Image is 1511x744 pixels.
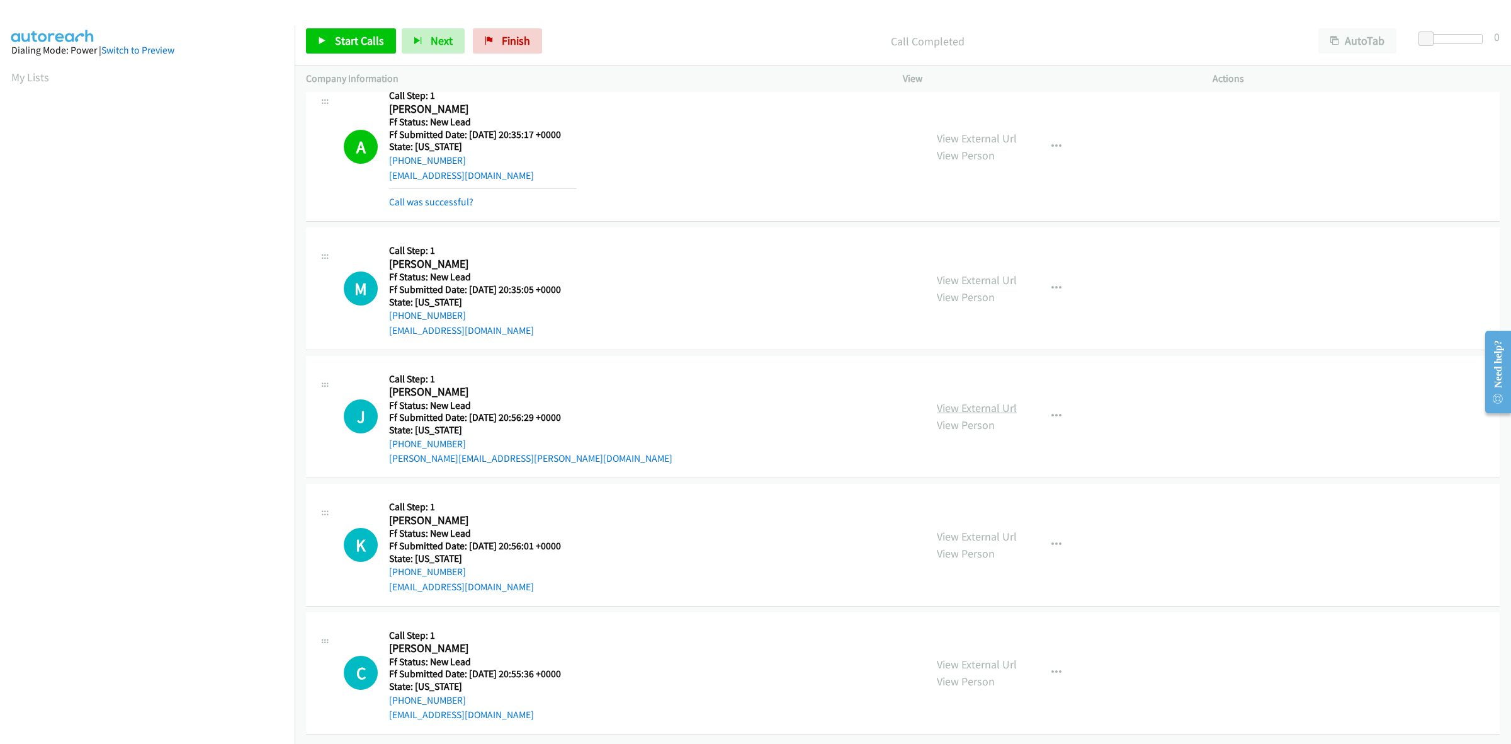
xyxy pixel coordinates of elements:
[473,28,542,54] a: Finish
[389,309,466,321] a: [PHONE_NUMBER]
[389,411,672,424] h5: Ff Submitted Date: [DATE] 20:56:29 +0000
[389,89,577,102] h5: Call Step: 1
[389,581,534,593] a: [EMAIL_ADDRESS][DOMAIN_NAME]
[389,680,561,693] h5: State: [US_STATE]
[389,540,561,552] h5: Ff Submitted Date: [DATE] 20:56:01 +0000
[431,33,453,48] span: Next
[389,102,577,117] h2: [PERSON_NAME]
[11,97,295,695] iframe: Dialpad
[389,399,672,412] h5: Ff Status: New Lead
[11,43,283,58] div: Dialing Mode: Power |
[344,656,378,690] h1: C
[903,71,1190,86] p: View
[937,401,1017,415] a: View External Url
[389,116,577,129] h5: Ff Status: New Lead
[559,33,1296,50] p: Call Completed
[389,566,466,578] a: [PHONE_NUMBER]
[344,130,378,164] h1: A
[101,44,174,56] a: Switch to Preview
[344,399,378,433] h1: J
[402,28,465,54] button: Next
[344,399,378,433] div: The call is yet to be attempted
[937,131,1017,146] a: View External Url
[389,196,473,208] a: Call was successful?
[344,528,378,562] div: The call is yet to be attempted
[1213,71,1500,86] p: Actions
[344,656,378,690] div: The call is yet to be attempted
[344,272,378,306] div: The call is yet to be attempted
[1474,322,1511,422] iframe: Resource Center
[389,668,561,680] h5: Ff Submitted Date: [DATE] 20:55:36 +0000
[389,527,561,540] h5: Ff Status: New Lead
[937,674,995,689] a: View Person
[937,418,995,432] a: View Person
[1494,28,1500,45] div: 0
[389,169,534,181] a: [EMAIL_ADDRESS][DOMAIN_NAME]
[389,324,534,336] a: [EMAIL_ADDRESS][DOMAIN_NAME]
[937,273,1017,287] a: View External Url
[937,148,995,163] a: View Person
[937,290,995,304] a: View Person
[389,129,577,141] h5: Ff Submitted Date: [DATE] 20:35:17 +0000
[389,140,577,153] h5: State: [US_STATE]
[937,657,1017,672] a: View External Url
[389,656,561,668] h5: Ff Status: New Lead
[335,33,384,48] span: Start Calls
[937,529,1017,544] a: View External Url
[389,629,561,642] h5: Call Step: 1
[389,694,466,706] a: [PHONE_NUMBER]
[306,28,396,54] a: Start Calls
[389,513,561,528] h2: [PERSON_NAME]
[389,296,577,309] h5: State: [US_STATE]
[11,70,49,84] a: My Lists
[389,438,466,450] a: [PHONE_NUMBER]
[389,501,561,513] h5: Call Step: 1
[389,641,561,656] h2: [PERSON_NAME]
[344,272,378,306] h1: M
[344,528,378,562] h1: K
[502,33,530,48] span: Finish
[389,257,577,272] h2: [PERSON_NAME]
[389,452,672,464] a: [PERSON_NAME][EMAIL_ADDRESS][PERSON_NAME][DOMAIN_NAME]
[389,283,577,296] h5: Ff Submitted Date: [DATE] 20:35:05 +0000
[389,552,561,565] h5: State: [US_STATE]
[306,71,880,86] p: Company Information
[389,709,534,721] a: [EMAIL_ADDRESS][DOMAIN_NAME]
[937,546,995,561] a: View Person
[389,154,466,166] a: [PHONE_NUMBER]
[389,244,577,257] h5: Call Step: 1
[389,271,577,283] h5: Ff Status: New Lead
[1318,28,1396,54] button: AutoTab
[389,424,672,437] h5: State: [US_STATE]
[389,373,672,386] h5: Call Step: 1
[389,385,672,399] h2: [PERSON_NAME]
